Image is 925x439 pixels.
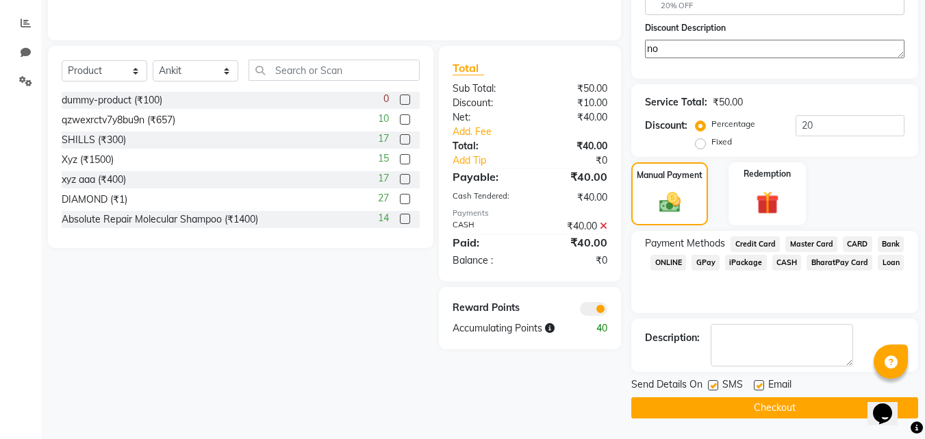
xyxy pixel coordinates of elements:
[650,255,686,271] span: ONLINE
[692,255,720,271] span: GPay
[442,190,530,205] div: Cash Tendered:
[442,81,530,96] div: Sub Total:
[442,139,530,153] div: Total:
[62,133,126,147] div: SHILLS (₹300)
[645,331,700,345] div: Description:
[631,397,918,418] button: Checkout
[725,255,767,271] span: iPackage
[530,219,618,234] div: ₹40.00
[652,190,687,214] img: _cash.svg
[807,255,872,271] span: BharatPay Card
[530,81,618,96] div: ₹50.00
[442,168,530,185] div: Payable:
[722,377,743,394] span: SMS
[442,153,544,168] a: Add Tip
[442,301,530,316] div: Reward Points
[530,139,618,153] div: ₹40.00
[878,255,904,271] span: Loan
[645,236,725,251] span: Payment Methods
[442,234,530,251] div: Paid:
[249,60,420,81] input: Search or Scan
[711,118,755,130] label: Percentage
[378,131,389,146] span: 17
[530,96,618,110] div: ₹10.00
[772,255,802,271] span: CASH
[530,110,618,125] div: ₹40.00
[637,169,702,181] label: Manual Payment
[867,384,911,425] iframe: chat widget
[378,171,389,186] span: 17
[378,151,389,166] span: 15
[530,253,618,268] div: ₹0
[442,219,530,234] div: CASH
[62,93,162,108] div: dummy-product (₹100)
[645,22,726,34] label: Discount Description
[530,190,618,205] div: ₹40.00
[744,168,791,180] label: Redemption
[62,173,126,187] div: xyz aaa (₹400)
[378,112,389,126] span: 10
[645,118,687,133] div: Discount:
[378,211,389,225] span: 14
[768,377,791,394] span: Email
[713,95,743,110] div: ₹50.00
[442,125,618,139] a: Add. Fee
[62,113,175,127] div: qzwexrctv7y8bu9n (₹657)
[785,236,837,252] span: Master Card
[453,61,484,75] span: Total
[62,192,127,207] div: DIAMOND (₹1)
[378,191,389,205] span: 27
[442,96,530,110] div: Discount:
[711,136,732,148] label: Fixed
[62,212,258,227] div: Absolute Repair Molecular Shampoo (₹1400)
[442,321,574,336] div: Accumulating Points
[574,321,618,336] div: 40
[442,253,530,268] div: Balance :
[530,234,618,251] div: ₹40.00
[749,188,786,216] img: _gift.svg
[878,236,904,252] span: Bank
[62,153,114,167] div: Xyz (₹1500)
[453,208,607,219] div: Payments
[843,236,872,252] span: CARD
[442,110,530,125] div: Net:
[645,95,707,110] div: Service Total:
[631,377,702,394] span: Send Details On
[530,168,618,185] div: ₹40.00
[383,92,389,106] span: 0
[545,153,618,168] div: ₹0
[731,236,780,252] span: Credit Card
